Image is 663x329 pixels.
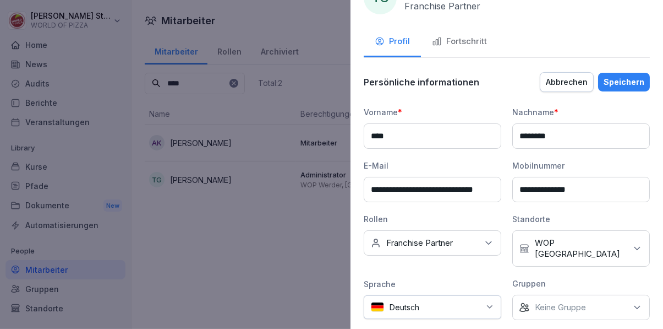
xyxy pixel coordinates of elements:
[364,28,421,57] button: Profil
[386,238,453,249] p: Franchise Partner
[404,1,480,12] p: Franchise Partner
[364,106,501,118] div: Vorname
[535,302,586,313] p: Keine Gruppe
[512,160,650,171] div: Mobilnummer
[512,213,650,225] div: Standorte
[540,72,594,92] button: Abbrechen
[364,213,501,225] div: Rollen
[598,73,650,91] button: Speichern
[371,302,384,312] img: de.svg
[364,160,501,171] div: E-Mail
[375,35,410,48] div: Profil
[432,35,487,48] div: Fortschritt
[512,106,650,118] div: Nachname
[364,278,501,290] div: Sprache
[364,77,479,88] p: Persönliche informationen
[546,76,588,88] div: Abbrechen
[364,295,501,319] div: Deutsch
[512,278,650,289] div: Gruppen
[421,28,498,57] button: Fortschritt
[604,76,644,88] div: Speichern
[535,238,626,260] p: WOP [GEOGRAPHIC_DATA]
